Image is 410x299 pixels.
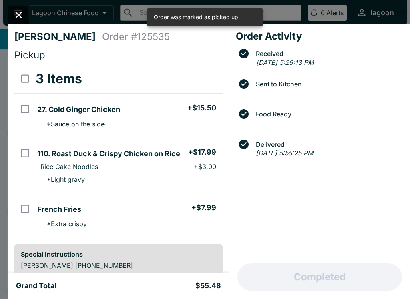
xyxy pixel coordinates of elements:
span: Sent to Kitchen [252,80,404,88]
h5: French Fries [37,205,81,214]
h5: 110. Roast Duck & Crispy Chicken on Rice [37,149,180,159]
button: Close [8,6,29,24]
em: [DATE] 5:29:13 PM [256,58,314,66]
span: Pickup [14,49,45,61]
h4: Order Activity [236,30,404,42]
div: Order was marked as picked up. [154,10,240,24]
p: + $3.00 [194,163,216,171]
p: Rice Cake Noodles [40,163,98,171]
em: [DATE] 5:55:25 PM [256,149,313,157]
p: * Light gravy [40,175,85,183]
h5: + $15.50 [187,103,216,113]
span: Received [252,50,404,57]
table: orders table [14,64,223,237]
h4: [PERSON_NAME] [14,31,102,43]
span: Delivered [252,141,404,148]
p: * Extra crispy [40,220,87,228]
p: [PERSON_NAME] [PHONE_NUMBER] [21,261,216,269]
p: * Sauce on the side [40,120,105,128]
h5: 27. Cold Ginger Chicken [37,105,120,114]
h6: Special Instructions [21,250,216,258]
h5: + $17.99 [188,148,216,157]
h5: $55.48 [195,281,221,291]
h5: Grand Total [16,281,56,291]
h4: Order # 125535 [102,31,170,43]
h3: 3 Items [36,71,82,87]
span: Food Ready [252,110,404,118]
h5: + $7.99 [191,203,216,213]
